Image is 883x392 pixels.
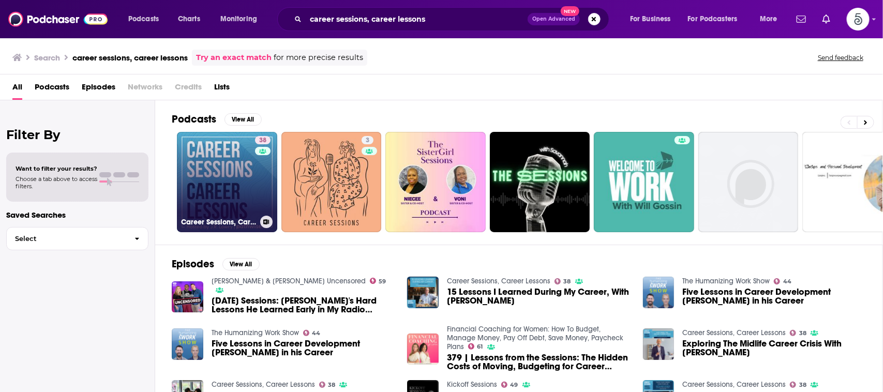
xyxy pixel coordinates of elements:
a: Podcasts [35,79,69,100]
img: 379 | Lessons from the Sessions: The Hidden Costs of Moving, Budgeting for Career Changes, and Av... [407,334,439,365]
a: 44 [774,278,791,284]
span: Logged in as Spiral5-G2 [847,8,870,31]
img: Sunday Sessions: Kelbin's Hard Lessons He Learned Early in My Radio Career [172,281,203,313]
a: 61 [468,343,483,350]
a: Lists [214,79,230,100]
span: More [760,12,777,26]
a: 38 [319,382,336,388]
input: Search podcasts, credits, & more... [306,11,528,27]
span: 61 [477,344,483,349]
a: Miguel & Holly Uncensored [212,277,366,285]
span: 44 [312,331,320,336]
img: Five Lessons in Career Development Peter Learned in his Career [643,277,675,308]
a: All [12,79,22,100]
img: Exploring The Midlife Career Crisis With Scott Doyne [643,328,675,360]
a: Episodes [82,79,115,100]
a: Sunday Sessions: Kelbin's Hard Lessons He Learned Early in My Radio Career [212,296,395,314]
a: The Humanizing Work Show [212,328,299,337]
a: 379 | Lessons from the Sessions: The Hidden Costs of Moving, Budgeting for Career Changes, and Av... [447,353,631,371]
img: Podchaser - Follow, Share and Rate Podcasts [8,9,108,29]
span: [DATE] Sessions: [PERSON_NAME]'s Hard Lessons He Learned Early in My Radio Career [212,296,395,314]
h2: Episodes [172,258,214,270]
h2: Podcasts [172,113,216,126]
h3: career sessions, career lessons [72,53,188,63]
a: 38 [790,330,806,336]
a: Career Sessions, Career Lessons [447,277,550,285]
h2: Filter By [6,127,148,142]
a: 38Career Sessions, Career Lessons [177,132,277,232]
a: EpisodesView All [172,258,260,270]
span: Exploring The Midlife Career Crisis With [PERSON_NAME] [682,339,866,357]
button: Select [6,227,148,250]
span: 38 [799,383,806,387]
span: Five Lessons in Career Development [PERSON_NAME] in his Career [682,288,866,305]
a: Charts [171,11,206,27]
a: Career Sessions, Career Lessons [682,380,786,389]
button: open menu [681,11,753,27]
span: Networks [128,79,162,100]
span: Want to filter your results? [16,165,97,172]
a: Exploring The Midlife Career Crisis With Scott Doyne [682,339,866,357]
a: The Humanizing Work Show [682,277,770,285]
span: Credits [175,79,202,100]
a: 44 [303,330,321,336]
h3: Career Sessions, Career Lessons [181,218,256,227]
button: open menu [121,11,172,27]
button: Send feedback [815,53,866,62]
span: 38 [259,135,266,146]
span: New [561,6,579,16]
a: Five Lessons in Career Development Peter Learned in his Career [212,339,395,357]
span: for more precise results [274,52,363,64]
span: 59 [379,279,386,284]
button: View All [225,113,262,126]
a: Five Lessons in Career Development Peter Learned in his Career [682,288,866,305]
a: 49 [501,382,518,388]
a: Show notifications dropdown [792,10,810,28]
button: Show profile menu [847,8,870,31]
span: 49 [511,383,518,387]
span: Choose a tab above to access filters. [16,175,97,190]
img: User Profile [847,8,870,31]
span: Select [7,235,126,242]
span: Podcasts [128,12,159,26]
p: Saved Searches [6,210,148,220]
span: For Podcasters [688,12,738,26]
a: 59 [370,278,386,284]
img: 15 Lessons I Learned During My Career, With Jim Coley [407,277,439,308]
div: Search podcasts, credits, & more... [287,7,619,31]
a: Kickoff Sessions [447,380,497,389]
a: 38 [255,136,271,144]
a: PodcastsView All [172,113,262,126]
a: Career Sessions, Career Lessons [212,380,315,389]
a: 3 [281,132,382,232]
span: 3 [366,135,369,146]
button: open menu [753,11,790,27]
button: View All [222,258,260,270]
span: 38 [564,279,571,284]
span: For Business [630,12,671,26]
a: 38 [555,278,571,284]
span: 44 [783,279,791,284]
span: Open Advanced [532,17,575,22]
span: Five Lessons in Career Development [PERSON_NAME] in his Career [212,339,395,357]
span: 38 [799,331,806,336]
a: Career Sessions, Career Lessons [682,328,786,337]
a: Show notifications dropdown [818,10,834,28]
a: Financial Coaching for Women: How To Budget, Manage Money, Pay Off Debt, Save Money, Paycheck Plans [447,325,623,351]
img: Five Lessons in Career Development Peter Learned in his Career [172,328,203,360]
a: 15 Lessons I Learned During My Career, With Jim Coley [447,288,631,305]
span: 15 Lessons I Learned During My Career, With [PERSON_NAME] [447,288,631,305]
span: Monitoring [220,12,257,26]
